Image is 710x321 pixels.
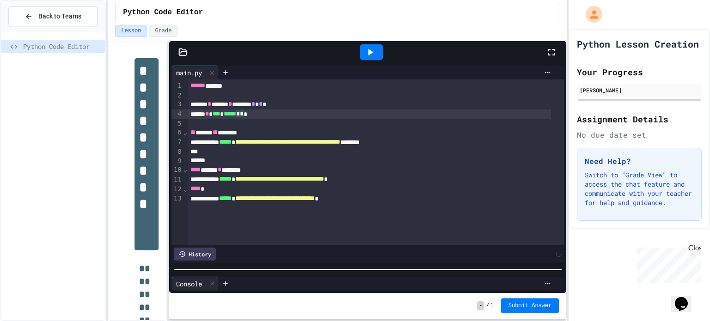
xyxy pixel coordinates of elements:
[671,284,701,312] iframe: chat widget
[4,4,64,59] div: Chat with us now!Close
[576,4,605,25] div: My Account
[577,113,702,126] h2: Assignment Details
[577,66,702,79] h2: Your Progress
[183,129,188,136] span: Fold line
[585,156,694,167] h3: Need Help?
[171,175,183,185] div: 11
[171,138,183,147] div: 7
[171,66,218,79] div: main.py
[633,244,701,283] iframe: chat widget
[149,25,177,37] button: Grade
[171,165,183,175] div: 10
[508,302,552,309] span: Submit Answer
[171,119,183,128] div: 5
[585,170,694,207] p: Switch to "Grade View" to access the chat feature and communicate with your teacher for help and ...
[23,42,101,51] span: Python Code Editor
[174,248,216,260] div: History
[123,7,203,18] span: Python Code Editor
[171,147,183,157] div: 8
[506,291,564,303] div: Show display
[477,301,484,310] span: -
[486,302,489,309] span: /
[171,100,183,109] div: 3
[171,91,183,100] div: 2
[171,279,207,289] div: Console
[8,6,98,26] button: Back to Teams
[171,68,207,78] div: main.py
[490,302,494,309] span: 1
[183,166,188,173] span: Fold line
[577,129,702,140] div: No due date set
[171,157,183,166] div: 9
[183,185,188,193] span: Fold line
[115,25,147,37] button: Lesson
[577,37,699,50] h1: Python Lesson Creation
[171,194,183,204] div: 13
[171,81,183,91] div: 1
[580,86,699,94] div: [PERSON_NAME]
[38,12,81,21] span: Back to Teams
[171,128,183,138] div: 6
[171,109,183,119] div: 4
[501,298,559,313] button: Submit Answer
[171,185,183,194] div: 12
[171,277,218,291] div: Console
